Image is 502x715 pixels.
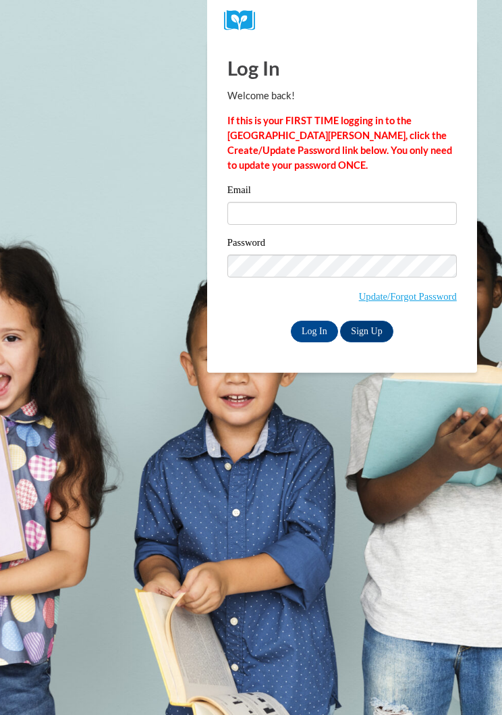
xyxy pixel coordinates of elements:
[227,88,457,103] p: Welcome back!
[227,54,457,82] h1: Log In
[359,291,457,302] a: Update/Forgot Password
[227,238,457,251] label: Password
[227,115,452,171] strong: If this is your FIRST TIME logging in to the [GEOGRAPHIC_DATA][PERSON_NAME], click the Create/Upd...
[340,321,393,342] a: Sign Up
[291,321,338,342] input: Log In
[224,10,264,31] img: Logo brand
[448,661,491,704] iframe: Button to launch messaging window
[224,10,460,31] a: COX Campus
[227,185,457,198] label: Email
